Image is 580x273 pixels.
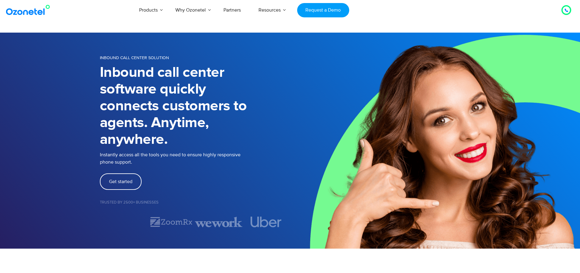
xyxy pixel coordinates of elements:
h1: Inbound call center software quickly connects customers to agents. Anytime, anywhere. [100,64,290,148]
div: 3 of 7 [195,217,242,227]
img: uber [251,217,282,227]
span: INBOUND CALL CENTER SOLUTION [100,55,169,60]
div: Image Carousel [100,217,290,227]
div: 1 of 7 [100,218,147,226]
div: 4 of 7 [242,217,290,227]
div: 2 of 7 [147,217,195,227]
img: wework [195,217,242,227]
img: zoomrx [149,217,193,227]
p: Instantly access all the tools you need to ensure highly responsive phone support. [100,151,290,166]
h5: Trusted by 2500+ Businesses [100,200,290,204]
a: Get started [100,173,142,190]
a: Request a Demo [297,3,349,17]
span: Get started [109,179,132,184]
